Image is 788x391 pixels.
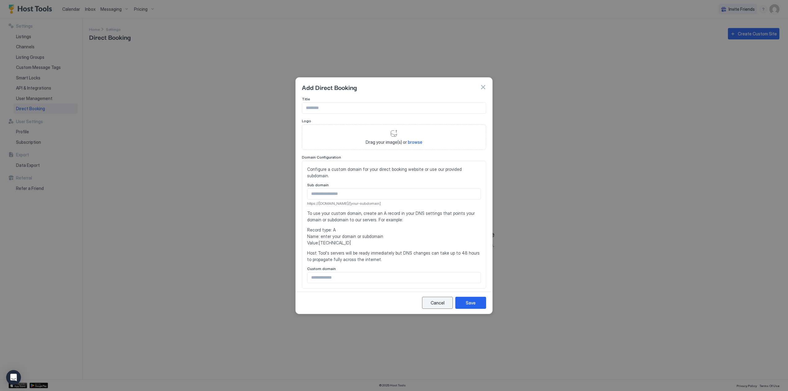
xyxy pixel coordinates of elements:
button: Save [455,297,486,309]
span: Host Tool's servers will be ready immediately but DNS changes can take up to 48 hours to propagat... [307,250,481,263]
button: Cancel [422,297,453,309]
span: Logo [302,119,311,123]
span: Sub domain [307,183,329,187]
input: Input Field [307,272,481,283]
input: Input Field [302,103,486,113]
input: Input Field [307,189,481,199]
span: Configure a custom domain for your direct booking website or use our provided subdomain. [307,166,481,179]
div: Open Intercom Messenger [6,370,21,385]
span: Record type: A Name: enter your domain or subdomain Value: [TECHNICAL_ID] [307,227,481,246]
div: Save [466,300,476,306]
div: Cancel [431,300,445,306]
span: Title [302,97,310,101]
span: https://[DOMAIN_NAME]/[your-subdomain] [307,201,481,206]
span: Domain Configuration [302,155,341,159]
span: Drag your image(s) or [366,139,422,145]
span: browse [408,139,422,145]
span: To use your custom domain, create an A record in your DNS settings that points your domain or sub... [307,210,481,223]
span: Add Direct Booking [302,83,357,92]
span: Custom domain [307,266,336,271]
